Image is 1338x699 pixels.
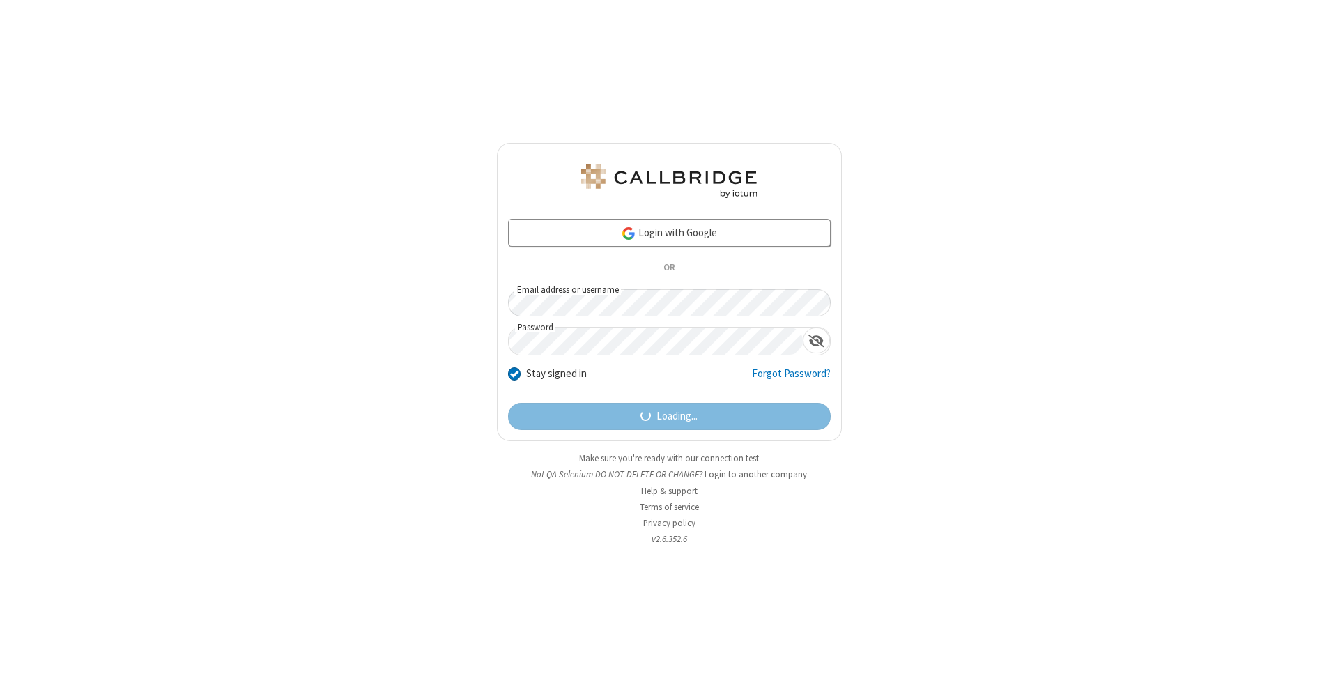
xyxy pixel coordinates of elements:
span: Loading... [656,408,698,424]
li: Not QA Selenium DO NOT DELETE OR CHANGE? [497,468,842,481]
a: Make sure you're ready with our connection test [579,452,759,464]
button: Login to another company [705,468,807,481]
input: Password [509,328,803,355]
span: OR [658,259,680,278]
img: QA Selenium DO NOT DELETE OR CHANGE [578,164,760,198]
input: Email address or username [508,289,831,316]
div: Show password [803,328,830,353]
iframe: Chat [1303,663,1328,689]
a: Terms of service [640,501,699,513]
button: Loading... [508,403,831,431]
a: Privacy policy [643,517,695,529]
a: Forgot Password? [752,366,831,392]
a: Help & support [641,485,698,497]
label: Stay signed in [526,366,587,382]
img: google-icon.png [621,226,636,241]
li: v2.6.352.6 [497,532,842,546]
a: Login with Google [508,219,831,247]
